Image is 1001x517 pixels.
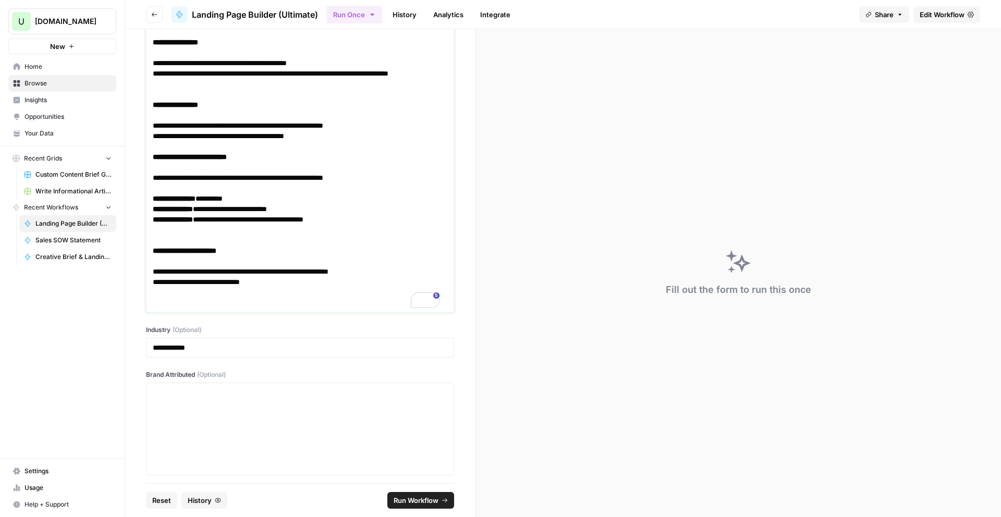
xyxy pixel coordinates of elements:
[8,125,116,142] a: Your Data
[35,16,98,27] span: [DOMAIN_NAME]
[666,282,811,297] div: Fill out the form to run this once
[19,249,116,265] a: Creative Brief & Landing Page Copy Creator
[8,151,116,166] button: Recent Grids
[35,252,112,262] span: Creative Brief & Landing Page Copy Creator
[25,95,112,105] span: Insights
[8,58,116,75] a: Home
[8,108,116,125] a: Opportunities
[35,187,112,196] span: Write Informational Article
[8,463,116,479] a: Settings
[188,495,212,506] span: History
[8,479,116,496] a: Usage
[920,9,965,20] span: Edit Workflow
[8,8,116,34] button: Workspace: Upgrow.io
[25,62,112,71] span: Home
[24,154,62,163] span: Recent Grids
[173,325,201,335] span: (Optional)
[19,166,116,183] a: Custom Content Brief Grid
[19,232,116,249] a: Sales SOW Statement
[913,6,980,23] a: Edit Workflow
[8,200,116,215] button: Recent Workflows
[24,203,78,212] span: Recent Workflows
[50,41,65,52] span: New
[181,492,227,509] button: History
[197,370,226,379] span: (Optional)
[171,6,318,23] a: Landing Page Builder (Ultimate)
[25,500,112,509] span: Help + Support
[859,6,909,23] button: Share
[19,215,116,232] a: Landing Page Builder (Ultimate)
[875,9,894,20] span: Share
[8,75,116,92] a: Browse
[394,495,438,506] span: Run Workflow
[35,236,112,245] span: Sales SOW Statement
[146,370,454,379] label: Brand Attributed
[8,39,116,54] button: New
[19,183,116,200] a: Write Informational Article
[25,112,112,121] span: Opportunities
[192,8,318,21] span: Landing Page Builder (Ultimate)
[25,466,112,476] span: Settings
[427,6,470,23] a: Analytics
[386,6,423,23] a: History
[8,496,116,513] button: Help + Support
[18,15,25,28] span: U
[146,325,454,335] label: Industry
[25,129,112,138] span: Your Data
[474,6,517,23] a: Integrate
[146,492,177,509] button: Reset
[25,79,112,88] span: Browse
[387,492,454,509] button: Run Workflow
[25,483,112,493] span: Usage
[35,170,112,179] span: Custom Content Brief Grid
[152,495,171,506] span: Reset
[8,92,116,108] a: Insights
[35,219,112,228] span: Landing Page Builder (Ultimate)
[326,6,382,23] button: Run Once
